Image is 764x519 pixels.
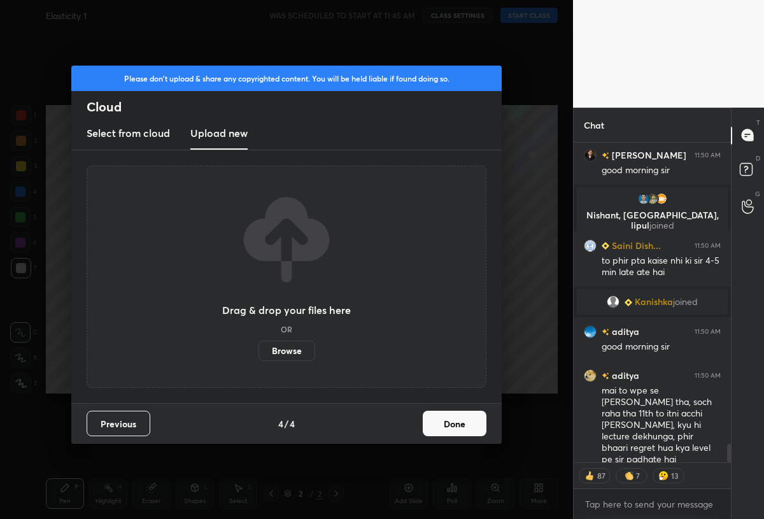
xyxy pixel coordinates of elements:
[602,242,609,250] img: Learner_Badge_beginner_1_8b307cf2a0.svg
[657,469,670,482] img: thinking_face.png
[609,148,686,162] h6: [PERSON_NAME]
[281,325,292,333] h5: OR
[423,411,486,436] button: Done
[584,210,720,231] p: Nishant, [GEOGRAPHIC_DATA], lipul
[222,305,351,315] h3: Drag & drop your files here
[670,471,680,481] div: 13
[756,118,760,127] p: T
[574,143,731,462] div: grid
[602,341,721,353] div: good morning sir
[609,369,639,382] h6: aditya
[290,417,295,430] h4: 4
[646,192,659,205] img: ce8889bed42d48d3a037f01bea00d965.jpg
[583,469,596,482] img: thumbs_up.png
[596,471,606,481] div: 87
[602,373,609,380] img: no-rating-badge.077c3623.svg
[695,241,721,249] div: 11:50 AM
[695,327,721,335] div: 11:50 AM
[278,417,283,430] h4: 4
[584,148,597,161] img: 6f72ebef7bec4cfab8d1e14c92c94293.jpg
[755,189,760,199] p: G
[584,239,597,252] img: 0f356111a3ae451eadac825c20d72b1d.jpg
[609,239,661,252] h6: Saini Dish...
[695,151,721,159] div: 11:50 AM
[756,153,760,163] p: D
[574,108,614,142] p: Chat
[602,255,721,279] div: to phir pta kaise nhi ki sir 4-5 min late ate hai
[602,329,609,336] img: no-rating-badge.077c3623.svg
[635,297,673,307] span: Kanishka
[87,99,502,115] h2: Cloud
[655,192,668,205] img: 8cf54594b694495dac2a3efad08dc005.jpg
[637,192,650,205] img: f01a7ff2dbb54a8bb989b72dd54d87dd.jpg
[190,125,248,141] h3: Upload new
[602,385,721,466] div: mai to wpe se [PERSON_NAME] tha, soch raha tha 11th to itni acchi [PERSON_NAME], kyu hi lecture d...
[584,325,597,338] img: 01f7c4dc94cc43fba357ee78f93c5d8e.jpg
[635,471,640,481] div: 7
[625,298,632,306] img: Learner_Badge_beginner_1_8b307cf2a0.svg
[695,371,721,379] div: 11:50 AM
[584,369,597,381] img: 3
[649,219,674,231] span: joined
[602,164,721,177] div: good morning sir
[673,297,698,307] span: joined
[609,325,639,338] h6: aditya
[71,66,502,91] div: Please don't upload & share any copyrighted content. You will be held liable if found doing so.
[623,469,635,482] img: clapping_hands.png
[602,152,609,159] img: no-rating-badge.077c3623.svg
[607,295,619,308] img: default.png
[87,411,150,436] button: Previous
[87,125,170,141] h3: Select from cloud
[285,417,288,430] h4: /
